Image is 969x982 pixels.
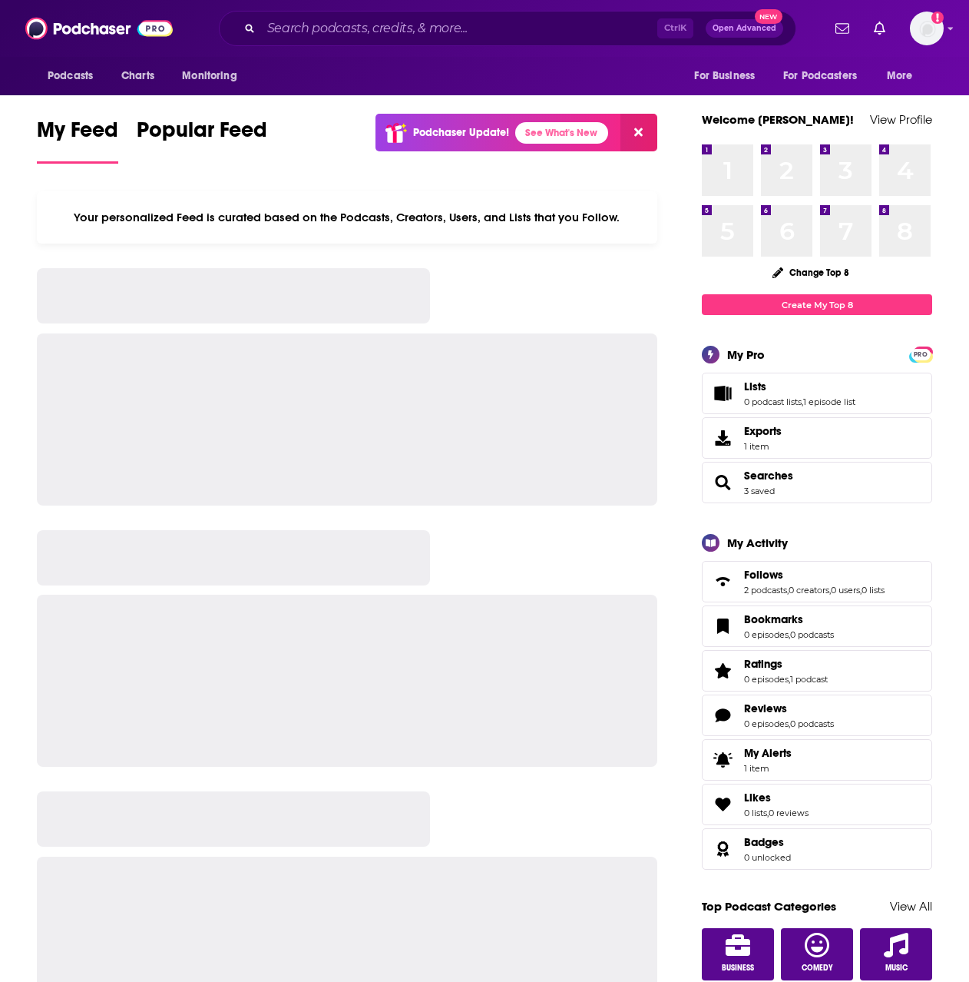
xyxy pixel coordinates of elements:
div: My Activity [727,536,788,550]
span: Exports [707,427,738,449]
span: Follows [702,561,932,602]
a: 0 creators [789,585,829,596]
span: Comedy [802,964,833,973]
span: Likes [744,791,771,805]
span: Reviews [744,702,787,715]
a: Ratings [744,657,828,671]
span: Business [722,964,754,973]
a: Create My Top 8 [702,294,932,315]
span: For Podcasters [783,65,857,87]
span: 1 item [744,441,782,452]
span: Popular Feed [137,117,267,152]
span: My Alerts [707,749,738,771]
a: 0 episodes [744,629,789,640]
span: Logged in as Ashley_Beenen [910,12,944,45]
span: Lists [702,373,932,414]
a: 0 reviews [769,808,809,818]
a: 0 lists [744,808,767,818]
button: open menu [37,61,113,91]
div: My Pro [727,347,765,362]
a: 3 saved [744,486,775,496]
a: 1 podcast [790,674,828,685]
span: Ratings [744,657,782,671]
a: 2 podcasts [744,585,787,596]
a: View Profile [870,112,932,127]
a: 0 lists [862,585,885,596]
a: 0 podcasts [790,718,834,729]
a: Lists [707,383,738,404]
button: open menu [171,61,256,91]
a: Badges [707,838,738,860]
a: See What's New [515,122,608,144]
span: Podcasts [48,65,93,87]
a: Welcome [PERSON_NAME]! [702,112,854,127]
span: New [755,9,782,24]
a: My Feed [37,117,118,164]
span: , [789,629,790,640]
a: View All [890,899,932,914]
span: Charts [121,65,154,87]
span: Lists [744,380,766,393]
a: 0 podcast lists [744,396,802,407]
span: Reviews [702,695,932,736]
a: Popular Feed [137,117,267,164]
div: Your personalized Feed is curated based on the Podcasts, Creators, Users, and Lists that you Follow. [37,191,657,244]
a: Top Podcast Categories [702,899,836,914]
a: Searches [744,469,793,483]
span: Exports [744,424,782,438]
a: 0 unlocked [744,852,791,863]
button: Open AdvancedNew [706,19,783,38]
span: Badges [702,828,932,870]
span: Ctrl K [657,18,693,38]
a: Show notifications dropdown [829,15,855,41]
span: Ratings [702,650,932,692]
a: 0 episodes [744,674,789,685]
a: Bookmarks [707,615,738,637]
a: Exports [702,417,932,459]
span: My Alerts [744,746,792,760]
span: , [767,808,769,818]
button: open menu [773,61,879,91]
a: My Alerts [702,739,932,781]
a: Likes [744,791,809,805]
span: , [789,674,790,685]
p: Podchaser Update! [413,126,509,139]
span: PRO [911,349,930,360]
span: , [860,585,862,596]
a: 0 episodes [744,718,789,729]
span: Monitoring [182,65,236,87]
span: Bookmarks [702,605,932,647]
button: open menu [683,61,774,91]
span: 1 item [744,763,792,774]
img: Podchaser - Follow, Share and Rate Podcasts [25,14,173,43]
input: Search podcasts, credits, & more... [261,16,657,41]
a: 0 podcasts [790,629,834,640]
span: For Business [694,65,755,87]
a: Show notifications dropdown [868,15,891,41]
span: , [789,718,790,729]
span: Open Advanced [713,25,776,32]
a: Likes [707,794,738,815]
a: Lists [744,380,855,393]
span: My Feed [37,117,118,152]
button: open menu [876,61,932,91]
a: Comedy [781,928,853,980]
span: Music [885,964,908,973]
span: , [829,585,831,596]
span: Badges [744,835,784,849]
a: Reviews [707,705,738,726]
span: Bookmarks [744,612,803,626]
a: 0 users [831,585,860,596]
a: Business [702,928,774,980]
span: Follows [744,568,783,582]
a: Ratings [707,660,738,682]
span: More [887,65,913,87]
a: Follows [707,571,738,592]
a: Reviews [744,702,834,715]
a: Music [860,928,932,980]
a: Badges [744,835,791,849]
a: Charts [111,61,164,91]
